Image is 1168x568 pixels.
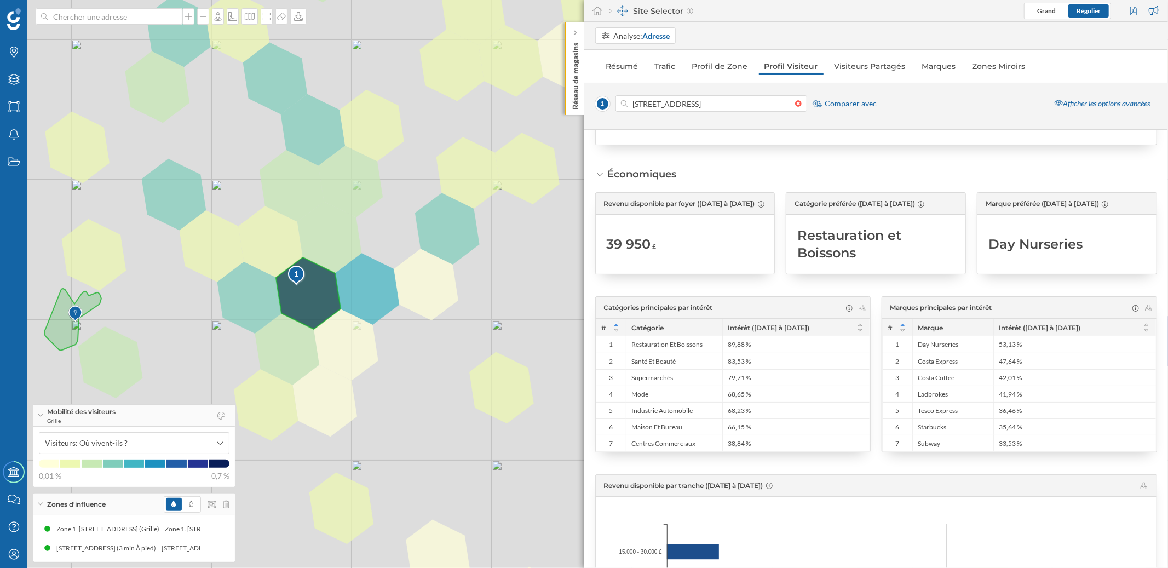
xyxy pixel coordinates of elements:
span: 1 [595,96,610,111]
div: 1 [596,336,626,353]
div: Day Nurseries [912,336,993,353]
span: 36,46 % [999,406,1022,415]
div: Tesco Express [912,402,993,418]
span: 0,7 % [211,471,229,481]
a: Trafic [649,58,681,75]
img: Marker [68,303,82,325]
span: 53,13 % [999,340,1022,349]
div: Afficher les options avancées [1048,94,1157,113]
div: Starbucks [912,418,993,435]
div: 5 [596,402,626,418]
span: 39 950 [607,236,651,253]
a: Zones Miroirs [967,58,1031,75]
a: Profil Visiteur [759,58,824,75]
div: 2 [596,353,626,369]
div: Costa Coffee [912,369,993,386]
span: 33,53 % [999,439,1022,448]
div: 7 [596,435,626,451]
div: 7 [883,435,912,451]
div: # [883,319,912,336]
span: 42,01 % [999,374,1022,382]
span: Catégories principales par intérêt [604,303,713,313]
span: 38,84 % [728,439,751,448]
span: Day Nurseries [988,236,1083,253]
span: Grille [47,417,116,424]
span: Marques principales par intérêt [890,303,992,313]
div: Centres Commerciaux [626,435,722,451]
div: Restauration Et Boissons [626,336,722,353]
span: Visiteurs: Où vivent-ils ? [45,438,128,449]
a: Résumé [601,58,644,75]
div: 2 [883,353,912,369]
div: 3 [883,369,912,386]
div: 1 [287,268,306,279]
div: Costa Express [912,353,993,369]
div: Site Selector [609,5,693,16]
span: Restauration et Boissons [797,227,954,262]
a: Visiteurs Partagés [829,58,911,75]
div: Zone 1. [STREET_ADDRESS] (Grille) [56,524,165,535]
span: 83,53 % [728,357,751,366]
span: 47,64 % [999,357,1022,366]
span: Intérêt ([DATE] à [DATE]) [728,324,810,332]
span: Marque préférée ([DATE] à [DATE]) [986,199,1099,209]
div: Industrie Automobile [626,402,722,418]
div: Zone 1. [STREET_ADDRESS] (Grille) [165,524,273,535]
div: Supermarchés [626,369,722,386]
div: Marque [912,319,993,336]
div: 6 [596,418,626,435]
p: Réseau de magasins [569,38,580,110]
div: Maison Et Bureau [626,418,722,435]
strong: Adresse [642,31,670,41]
div: 1 [287,265,304,285]
span: Catégorie préférée ([DATE] à [DATE]) [795,199,915,209]
a: Profil de Zone [687,58,753,75]
span: Revenu disponible par foyer ([DATE] à [DATE]) [604,199,755,209]
span: Assistance [22,8,75,18]
div: 1 [883,336,912,353]
span: 68,65 % [728,390,751,399]
div: 5 [883,402,912,418]
span: 0,01 % [39,471,61,481]
div: 4 [883,386,912,402]
img: pois-map-marker.svg [287,265,306,286]
img: Logo Geoblink [7,8,21,30]
div: Ladbrokes [912,386,993,402]
span: 79,71 % [728,374,751,382]
div: Analyse: [613,30,670,42]
div: Économiques [607,167,676,181]
a: Marques [917,58,962,75]
span: Revenu disponible par tranche ([DATE] à [DATE]) [604,481,763,490]
span: Comparer avec [825,98,877,109]
div: Santé Et Beauté [626,353,722,369]
span: 68,23 % [728,406,751,415]
span: Régulier [1077,7,1101,15]
div: Catégorie [626,319,722,336]
span: 66,15 % [728,423,751,432]
div: # [596,319,626,336]
div: 3 [596,369,626,386]
img: dashboards-manager.svg [617,5,628,16]
div: 4 [596,386,626,402]
span: Intérêt ([DATE] à [DATE]) [999,324,1081,332]
span: 15.000 - 30.000 £ [619,548,661,556]
div: Mode [626,386,722,402]
div: Subway [912,435,993,451]
div: [STREET_ADDRESS] (3 min À pied) [56,543,162,554]
span: 41,94 % [999,390,1022,399]
span: £ [653,242,657,251]
span: 35,64 % [999,423,1022,432]
div: [STREET_ADDRESS] (3 min À pied) [162,543,267,554]
span: 89,88 % [728,340,751,349]
div: 6 [883,418,912,435]
span: Mobilité des visiteurs [47,407,116,417]
span: Zones d'influence [47,500,106,509]
span: Grand [1037,7,1056,15]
